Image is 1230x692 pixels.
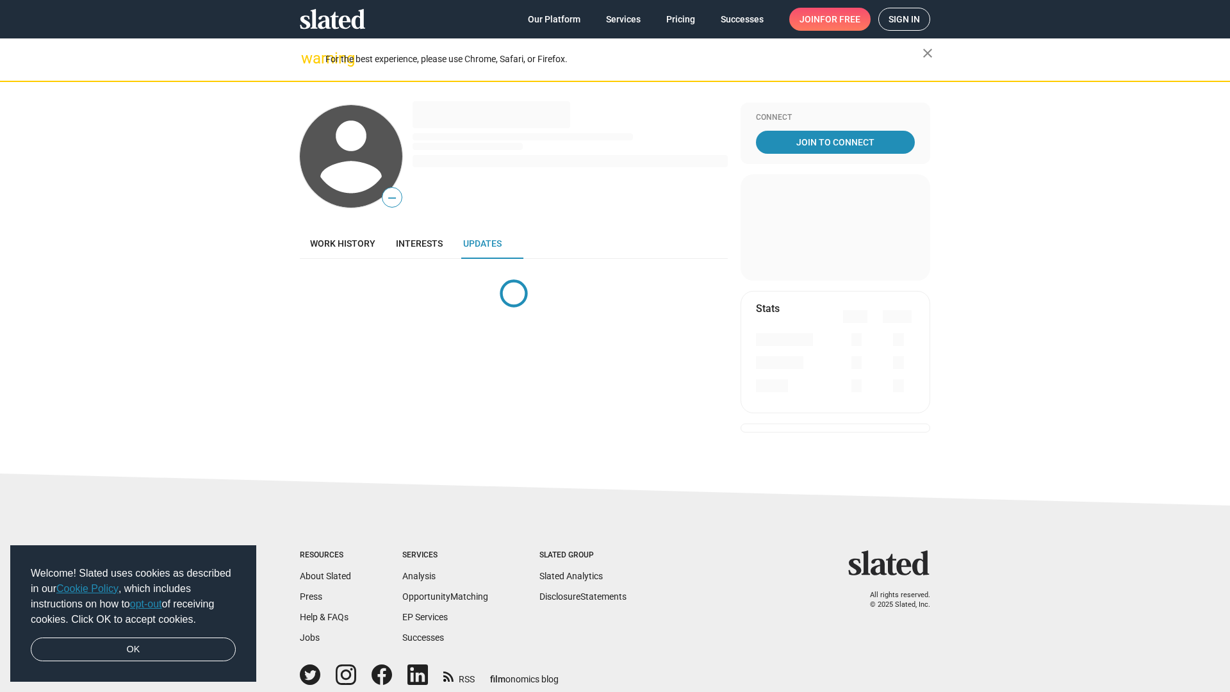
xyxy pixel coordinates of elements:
mat-card-title: Stats [756,302,780,315]
span: Our Platform [528,8,580,31]
a: Our Platform [518,8,591,31]
span: Successes [721,8,764,31]
span: Sign in [889,8,920,30]
span: Welcome! Slated uses cookies as described in our , which includes instructions on how to of recei... [31,566,236,627]
div: Connect [756,113,915,123]
div: Slated Group [539,550,627,561]
a: EP Services [402,612,448,622]
a: opt-out [130,598,162,609]
a: About Slated [300,571,351,581]
div: Services [402,550,488,561]
mat-icon: close [920,45,935,61]
a: Successes [710,8,774,31]
span: Services [606,8,641,31]
div: Resources [300,550,351,561]
mat-icon: warning [301,51,316,66]
span: — [382,190,402,206]
div: cookieconsent [10,545,256,682]
span: Join [799,8,860,31]
a: Sign in [878,8,930,31]
a: Services [596,8,651,31]
a: Slated Analytics [539,571,603,581]
a: Work history [300,228,386,259]
a: Successes [402,632,444,643]
a: RSS [443,666,475,686]
div: For the best experience, please use Chrome, Safari, or Firefox. [325,51,922,68]
a: dismiss cookie message [31,638,236,662]
a: Updates [453,228,512,259]
a: Analysis [402,571,436,581]
a: Help & FAQs [300,612,348,622]
a: DisclosureStatements [539,591,627,602]
span: Join To Connect [758,131,912,154]
a: Pricing [656,8,705,31]
a: Join To Connect [756,131,915,154]
a: OpportunityMatching [402,591,488,602]
a: Interests [386,228,453,259]
span: Updates [463,238,502,249]
span: for free [820,8,860,31]
span: Work history [310,238,375,249]
span: Pricing [666,8,695,31]
a: Press [300,591,322,602]
a: filmonomics blog [490,663,559,686]
a: Cookie Policy [56,583,119,594]
p: All rights reserved. © 2025 Slated, Inc. [857,591,930,609]
a: Joinfor free [789,8,871,31]
span: Interests [396,238,443,249]
span: film [490,674,505,684]
a: Jobs [300,632,320,643]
